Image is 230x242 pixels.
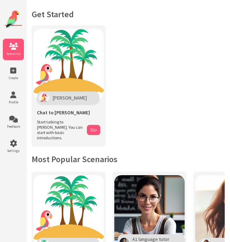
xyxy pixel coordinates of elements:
img: Website Logo [5,11,22,28]
img: Polly [39,93,49,102]
button: Go [87,125,100,135]
h2: Most Popular Scenarios [32,154,225,165]
img: Chat with Polly [33,29,104,99]
span: Profile [3,100,24,104]
span: Settings [3,148,24,153]
span: Start talking to [PERSON_NAME]. You can start with basic introductions. [37,119,83,140]
span: Chat to [PERSON_NAME] [37,109,90,116]
span: Create [3,76,24,80]
span: Feedback [3,124,24,129]
span: Scenarios [3,51,24,56]
span: [PERSON_NAME] [53,95,87,101]
h1: Get Started [32,9,225,20]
